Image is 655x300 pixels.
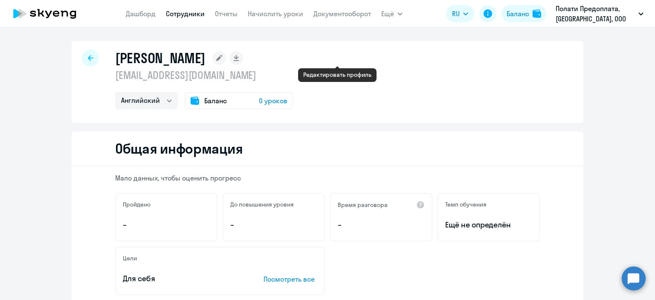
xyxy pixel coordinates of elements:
div: Редактировать профиль [303,71,371,79]
span: 0 уроков [259,96,287,106]
a: Сотрудники [166,9,205,18]
a: Начислить уроки [248,9,303,18]
span: Баланс [204,96,227,106]
button: RU [446,5,474,22]
img: balance [533,9,541,18]
button: Полати Предоплата, [GEOGRAPHIC_DATA], ООО [551,3,648,24]
h2: Общая информация [115,140,243,157]
h5: Пройдено [123,201,151,208]
h5: До повышения уровня [230,201,294,208]
span: Ещё [381,9,394,19]
button: Балансbalance [501,5,546,22]
span: RU [452,9,460,19]
p: – [123,219,210,230]
p: – [338,219,425,230]
p: Полати Предоплата, [GEOGRAPHIC_DATA], ООО [556,3,635,24]
div: Баланс [507,9,529,19]
h5: Время разговора [338,201,388,209]
a: Дашборд [126,9,156,18]
h1: [PERSON_NAME] [115,50,206,67]
p: Посмотреть все [264,274,317,284]
h5: Темп обучения [445,201,487,208]
a: Документооборот [313,9,371,18]
a: Отчеты [215,9,238,18]
p: Мало данных, чтобы оценить прогресс [115,173,540,183]
button: Ещё [381,5,403,22]
p: [EMAIL_ADDRESS][DOMAIN_NAME] [115,68,293,82]
p: – [230,219,317,230]
h5: Цели [123,254,137,262]
span: Ещё не определён [445,219,532,230]
p: Для себя [123,273,237,284]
